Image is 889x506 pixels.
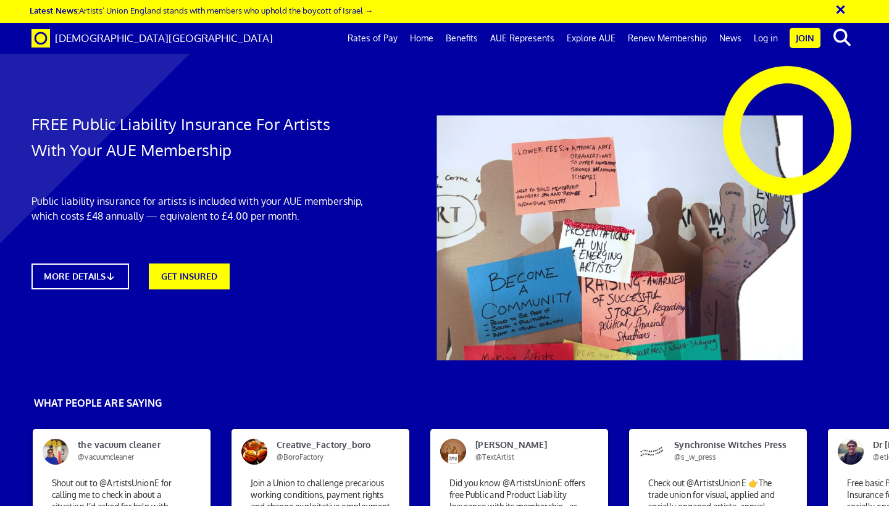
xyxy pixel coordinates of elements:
h1: FREE Public Liability Insurance For Artists With Your AUE Membership [31,111,365,163]
a: Home [404,23,440,54]
button: search [823,25,861,51]
span: [PERSON_NAME] [466,439,585,463]
span: Synchronise Witches Press [665,439,783,463]
a: MORE DETAILS [31,263,129,289]
a: GET INSURED [149,263,230,289]
a: Explore AUE [561,23,622,54]
a: Latest News:Artists’ Union England stands with members who uphold the boycott of Israel → [30,5,373,15]
a: Log in [748,23,784,54]
a: News [713,23,748,54]
span: @s_w_press [674,452,716,462]
a: Renew Membership [622,23,713,54]
a: AUE Represents [484,23,561,54]
a: Benefits [440,23,484,54]
span: @vacuumcleaner [78,452,133,462]
span: @BoroFactory [277,452,323,462]
span: @TextArtist [475,452,514,462]
a: Join [790,28,820,48]
a: Rates of Pay [341,23,404,54]
span: Creative_Factory_boro [267,439,386,463]
span: the vacuum cleaner [69,439,187,463]
p: Public liability insurance for artists is included with your AUE membership, which costs £48 annu... [31,194,365,223]
a: Brand [DEMOGRAPHIC_DATA][GEOGRAPHIC_DATA] [22,23,282,54]
strong: Latest News: [30,5,79,15]
span: [DEMOGRAPHIC_DATA][GEOGRAPHIC_DATA] [55,31,273,44]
